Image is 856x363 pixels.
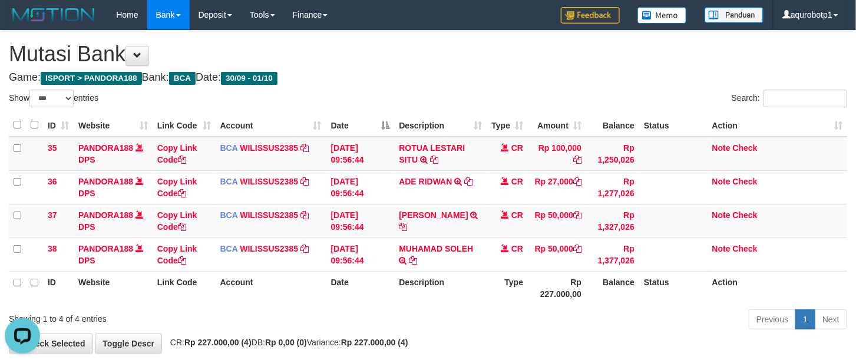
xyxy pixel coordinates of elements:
a: PANDORA188 [78,177,133,186]
th: Account [216,271,326,305]
a: Check Selected [9,334,93,354]
h1: Mutasi Bank [9,42,847,66]
input: Search: [764,90,847,107]
a: Copy Link Code [157,244,197,265]
th: Balance [586,114,639,137]
a: Copy Rp 50,000 to clipboard [573,210,581,220]
td: Rp 50,000 [528,237,586,271]
td: Rp 1,327,026 [586,204,639,237]
a: WILISSUS2385 [240,244,298,253]
a: MUHAMAD SOLEH [399,244,473,253]
th: Website [74,271,153,305]
th: Link Code: activate to sort column ascending [153,114,216,137]
a: ROTUA LESTARI SITU [399,143,465,164]
img: panduan.png [705,7,764,23]
a: Copy Link Code [157,177,197,198]
th: Balance [586,271,639,305]
th: Description [394,271,487,305]
a: [PERSON_NAME] [399,210,468,220]
a: Next [815,309,847,329]
a: Check [733,143,758,153]
strong: Rp 227.000,00 (4) [184,338,252,347]
th: Date [326,271,395,305]
span: BCA [220,244,238,253]
div: Showing 1 to 4 of 4 entries [9,308,348,325]
th: Website: activate to sort column ascending [74,114,153,137]
span: 37 [48,210,57,220]
th: Link Code [153,271,216,305]
th: Action: activate to sort column ascending [708,114,847,137]
span: BCA [220,143,238,153]
span: ISPORT > PANDORA188 [41,72,142,85]
a: Previous [749,309,796,329]
a: 1 [795,309,815,329]
select: Showentries [29,90,74,107]
span: CR [511,177,523,186]
span: BCA [220,177,238,186]
button: Open LiveChat chat widget [5,5,40,40]
a: Copy WILISSUS2385 to clipboard [300,244,309,253]
a: Copy Link Code [157,143,197,164]
a: WILISSUS2385 [240,143,298,153]
td: DPS [74,170,153,204]
th: Status [639,271,708,305]
th: ID: activate to sort column ascending [43,114,74,137]
a: PANDORA188 [78,210,133,220]
td: Rp 1,250,026 [586,137,639,171]
th: Rp 227.000,00 [528,271,586,305]
img: MOTION_logo.png [9,6,98,24]
a: ADE RIDWAN [399,177,452,186]
td: [DATE] 09:56:44 [326,204,395,237]
a: Toggle Descr [95,334,162,354]
a: Check [733,177,758,186]
a: Copy Link Code [157,210,197,232]
td: Rp 27,000 [528,170,586,204]
strong: Rp 0,00 (0) [265,338,307,347]
label: Search: [732,90,847,107]
strong: Rp 227.000,00 (4) [341,338,408,347]
th: Date: activate to sort column descending [326,114,395,137]
th: Amount: activate to sort column ascending [528,114,586,137]
a: Copy WILISSUS2385 to clipboard [300,143,309,153]
a: Copy WILISSUS2385 to clipboard [300,210,309,220]
span: CR [511,210,523,220]
a: WILISSUS2385 [240,177,298,186]
span: CR [511,244,523,253]
a: Copy ROTUA LESTARI SITU to clipboard [430,155,438,164]
th: ID [43,271,74,305]
label: Show entries [9,90,98,107]
th: Status [639,114,708,137]
a: Copy Rp 50,000 to clipboard [573,244,581,253]
a: Note [712,210,731,220]
span: 35 [48,143,57,153]
a: Copy Rp 27,000 to clipboard [573,177,581,186]
td: DPS [74,204,153,237]
a: Note [712,177,731,186]
a: PANDORA188 [78,143,133,153]
a: Copy WILISSUS2385 to clipboard [300,177,309,186]
a: Note [712,244,731,253]
th: Type [487,271,528,305]
a: PANDORA188 [78,244,133,253]
a: Note [712,143,731,153]
span: CR: DB: Variance: [164,338,408,347]
td: DPS [74,137,153,171]
span: BCA [220,210,238,220]
th: Description: activate to sort column ascending [394,114,487,137]
td: [DATE] 09:56:44 [326,137,395,171]
span: BCA [169,72,196,85]
td: Rp 1,377,026 [586,237,639,271]
span: 36 [48,177,57,186]
a: Copy Rp 100,000 to clipboard [573,155,581,164]
td: DPS [74,237,153,271]
span: CR [511,143,523,153]
a: Copy MUHAMAD SOLEH to clipboard [409,256,417,265]
img: Button%20Memo.svg [637,7,687,24]
td: Rp 100,000 [528,137,586,171]
td: Rp 1,277,026 [586,170,639,204]
td: Rp 50,000 [528,204,586,237]
td: [DATE] 09:56:44 [326,170,395,204]
a: Check [733,210,758,220]
th: Type: activate to sort column ascending [487,114,528,137]
img: Feedback.jpg [561,7,620,24]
